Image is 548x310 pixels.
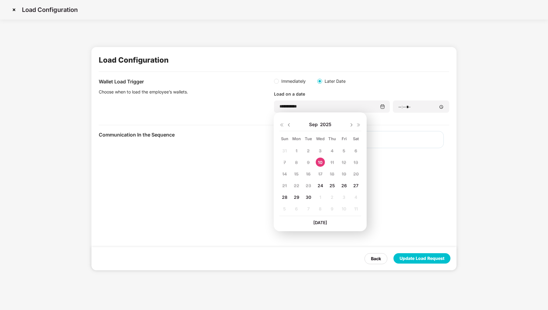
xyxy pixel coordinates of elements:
span: 29 [294,195,299,200]
img: svg+xml;base64,PHN2ZyBpZD0iRHJvcGRvd24tMzJ4MzIiIHhtbG5zPSJodHRwOi8vd3d3LnczLm9yZy8yMDAwL3N2ZyIgd2... [349,122,354,127]
div: Sat [351,136,361,141]
div: Back [371,255,381,262]
span: Sep [309,122,320,128]
p: Load Configuration [22,6,78,13]
img: svg+xml;base64,PHN2ZyB4bWxucz0iaHR0cDovL3d3dy53My5vcmcvMjAwMC9zdmciIHdpZHRoPSIxNiIgaGVpZ2h0PSIxNi... [279,122,284,127]
img: svg+xml;base64,PHN2ZyBpZD0iRHJvcGRvd24tMzJ4MzIiIHhtbG5zPSJodHRwOi8vd3d3LnczLm9yZy8yMDAwL3N2ZyIgd2... [286,122,291,127]
span: 26 [341,183,347,188]
span: 24 [318,183,323,188]
div: Wed [315,136,326,141]
span: 27 [353,183,358,188]
div: Wallet Load Trigger [99,78,274,86]
span: 30 [306,195,311,200]
img: svg+xml;base64,PHN2ZyB4bWxucz0iaHR0cDovL3d3dy53My5vcmcvMjAwMC9zdmciIHdpZHRoPSIxNiIgaGVpZ2h0PSIxNi... [356,122,361,127]
img: svg+xml;base64,PHN2ZyBpZD0iQ3Jvc3MtMzJ4MzIiIHhtbG5zPSJodHRwOi8vd3d3LnczLm9yZy8yMDAwL3N2ZyIgd2lkdG... [9,5,19,15]
div: Choose when to load the employee’s wallets. [99,89,252,95]
span: 28 [282,195,287,200]
div: Load Configuration [99,54,169,66]
div: Sun [279,136,290,141]
div: Update Load Request [400,255,444,262]
span: Later Date [322,78,348,85]
span: [DATE] [313,220,327,225]
span: 2025 [320,122,331,128]
div: Mon [291,136,302,141]
span: 25 [329,183,335,188]
img: svg+xml;base64,PHN2ZyBpZD0iQ2FsZW5kYXItMzJ4MzIiIHhtbG5zPSJodHRwOi8vd3d3LnczLm9yZy8yMDAwL3N2ZyIgd2... [380,104,385,109]
div: Tue [303,136,314,141]
div: Load on a date [274,91,449,97]
div: Communication In the Sequence [99,131,274,139]
div: Fri [339,136,349,141]
span: Immediately [279,78,308,85]
div: Thu [327,136,337,141]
